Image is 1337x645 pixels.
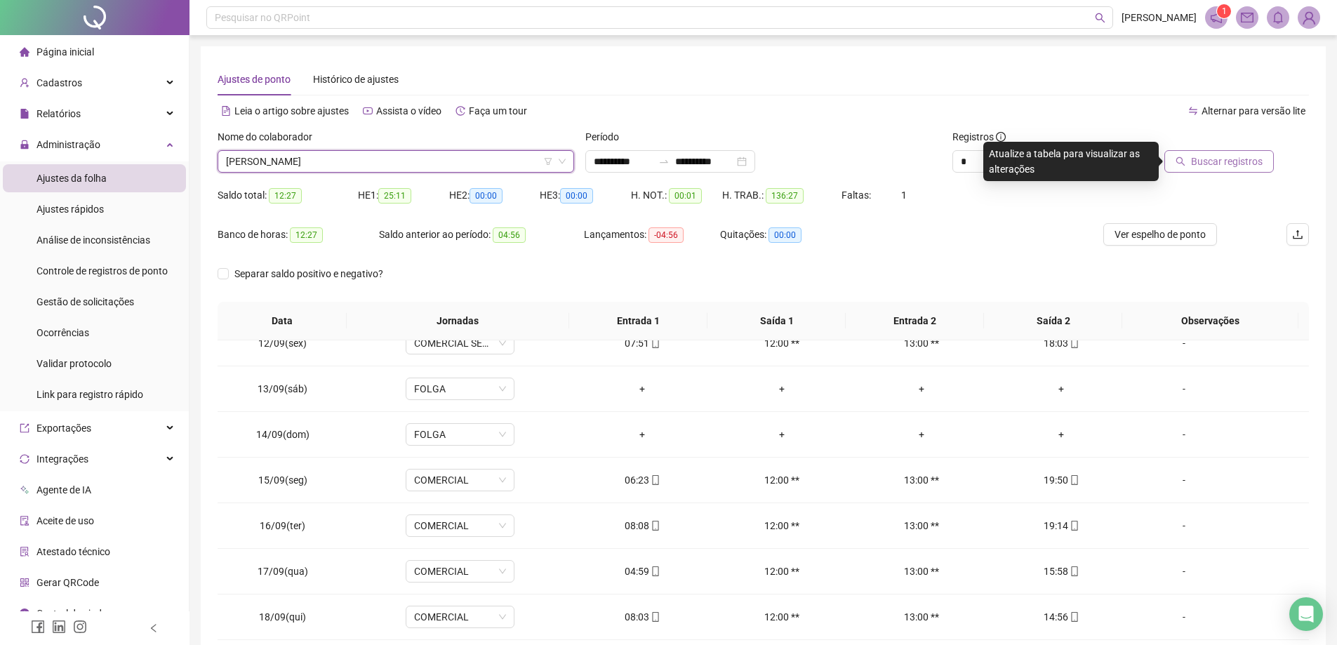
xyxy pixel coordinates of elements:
[1068,612,1079,622] span: mobile
[1068,566,1079,576] span: mobile
[218,227,379,243] div: Banco de horas:
[996,132,1006,142] span: info-circle
[414,378,506,399] span: FOLGA
[1202,105,1305,117] span: Alternar para versão lite
[1003,472,1120,488] div: 19:50
[31,620,45,634] span: facebook
[36,546,110,557] span: Atestado técnico
[258,338,307,349] span: 12/09(sex)
[1122,302,1298,340] th: Observações
[36,327,89,338] span: Ocorrências
[20,454,29,464] span: sync
[455,106,465,116] span: history
[313,74,399,85] span: Histórico de ajustes
[414,333,506,354] span: COMERCIAL SEXTA FEIRA
[1068,338,1079,348] span: mobile
[52,620,66,634] span: linkedin
[585,129,628,145] label: Período
[36,234,150,246] span: Análise de inconsistências
[20,140,29,149] span: lock
[649,338,660,348] span: mobile
[649,475,660,485] span: mobile
[36,608,107,619] span: Central de ajuda
[1003,427,1120,442] div: +
[1003,381,1120,397] div: +
[218,187,358,204] div: Saldo total:
[36,139,100,150] span: Administração
[631,187,722,204] div: H. NOT.:
[540,187,631,204] div: HE 3:
[20,78,29,88] span: user-add
[901,189,907,201] span: 1
[221,106,231,116] span: file-text
[20,109,29,119] span: file
[658,156,670,167] span: to
[73,620,87,634] span: instagram
[1217,4,1231,18] sup: 1
[649,612,660,622] span: mobile
[36,265,168,277] span: Controle de registros de ponto
[1164,150,1274,173] button: Buscar registros
[290,227,323,243] span: 12:27
[544,157,552,166] span: filter
[20,578,29,587] span: qrcode
[36,296,134,307] span: Gestão de solicitações
[584,472,701,488] div: 06:23
[259,611,306,623] span: 18/09(qui)
[36,108,81,119] span: Relatórios
[1003,335,1120,351] div: 18:03
[218,129,321,145] label: Nome do colaborador
[36,389,143,400] span: Link para registro rápido
[649,566,660,576] span: mobile
[769,227,801,243] span: 00:00
[470,188,503,204] span: 00:00
[358,187,449,204] div: HE 1:
[863,427,980,442] div: +
[1003,609,1120,625] div: 14:56
[1143,335,1225,351] div: -
[720,227,856,243] div: Quitações:
[1289,597,1323,631] div: Open Intercom Messenger
[1068,475,1079,485] span: mobile
[1143,381,1225,397] div: -
[20,609,29,618] span: info-circle
[983,142,1159,181] div: Atualize a tabela para visualizar as alterações
[724,427,841,442] div: +
[36,204,104,215] span: Ajustes rápidos
[36,577,99,588] span: Gerar QRCode
[376,105,441,117] span: Assista o vídeo
[258,383,307,394] span: 13/09(sáb)
[36,423,91,434] span: Exportações
[269,188,302,204] span: 12:27
[1143,609,1225,625] div: -
[707,302,846,340] th: Saída 1
[218,74,291,85] span: Ajustes de ponto
[842,189,873,201] span: Faltas:
[1133,313,1287,328] span: Observações
[149,623,159,633] span: left
[584,609,701,625] div: 08:03
[414,606,506,627] span: COMERCIAL
[1143,564,1225,579] div: -
[1068,521,1079,531] span: mobile
[469,105,527,117] span: Faça um tour
[984,302,1122,340] th: Saída 2
[846,302,984,340] th: Entrada 2
[36,515,94,526] span: Aceite de uso
[378,188,411,204] span: 25:11
[363,106,373,116] span: youtube
[952,129,1006,145] span: Registros
[584,227,720,243] div: Lançamentos:
[584,518,701,533] div: 08:08
[722,187,842,204] div: H. TRAB.:
[20,547,29,557] span: solution
[1241,11,1253,24] span: mail
[414,424,506,445] span: FOLGA
[226,151,566,172] span: EDNEI KAUÃ FARIA COSTA
[414,470,506,491] span: COMERCIAL
[1222,6,1227,16] span: 1
[584,335,701,351] div: 07:51
[766,188,804,204] span: 136:27
[584,427,701,442] div: +
[1115,227,1206,242] span: Ver espelho de ponto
